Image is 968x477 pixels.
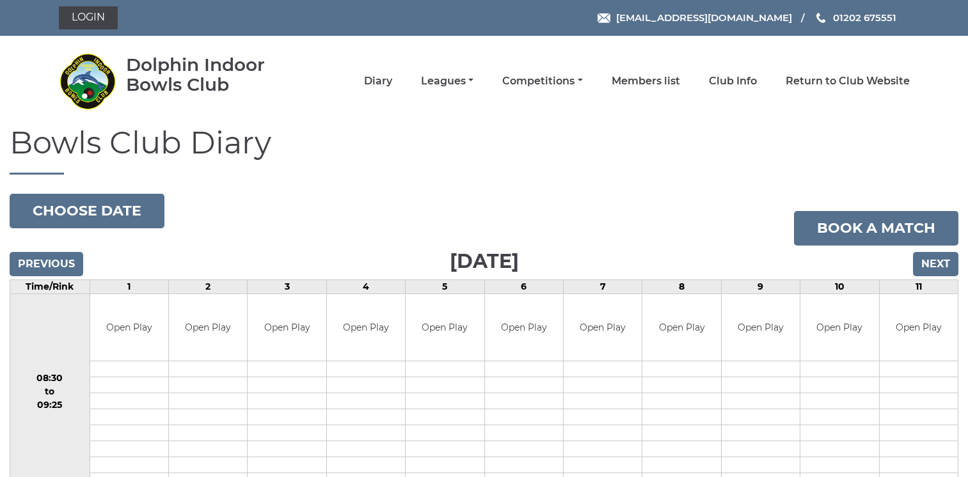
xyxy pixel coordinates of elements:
[364,74,392,88] a: Diary
[406,279,484,293] td: 5
[800,279,879,293] td: 10
[126,55,302,95] div: Dolphin Indoor Bowls Club
[326,279,405,293] td: 4
[612,74,680,88] a: Members list
[913,252,958,276] input: Next
[794,211,958,246] a: Book a match
[248,279,326,293] td: 3
[879,279,958,293] td: 11
[421,74,473,88] a: Leagues
[642,279,721,293] td: 8
[564,294,642,361] td: Open Play
[616,12,792,24] span: [EMAIL_ADDRESS][DOMAIN_NAME]
[59,6,118,29] a: Login
[169,294,247,361] td: Open Play
[59,52,116,110] img: Dolphin Indoor Bowls Club
[10,252,83,276] input: Previous
[833,12,896,24] span: 01202 675551
[484,279,563,293] td: 6
[248,294,326,361] td: Open Play
[721,279,800,293] td: 9
[485,294,563,361] td: Open Play
[722,294,800,361] td: Open Play
[563,279,642,293] td: 7
[814,10,896,25] a: Phone us 01202 675551
[598,13,610,23] img: Email
[598,10,792,25] a: Email [EMAIL_ADDRESS][DOMAIN_NAME]
[800,294,878,361] td: Open Play
[786,74,910,88] a: Return to Club Website
[90,294,168,361] td: Open Play
[10,194,164,228] button: Choose date
[642,294,720,361] td: Open Play
[816,13,825,23] img: Phone us
[709,74,757,88] a: Club Info
[880,294,958,361] td: Open Play
[406,294,484,361] td: Open Play
[10,279,90,293] td: Time/Rink
[90,279,168,293] td: 1
[10,126,958,175] h1: Bowls Club Diary
[168,279,247,293] td: 2
[327,294,405,361] td: Open Play
[502,74,582,88] a: Competitions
